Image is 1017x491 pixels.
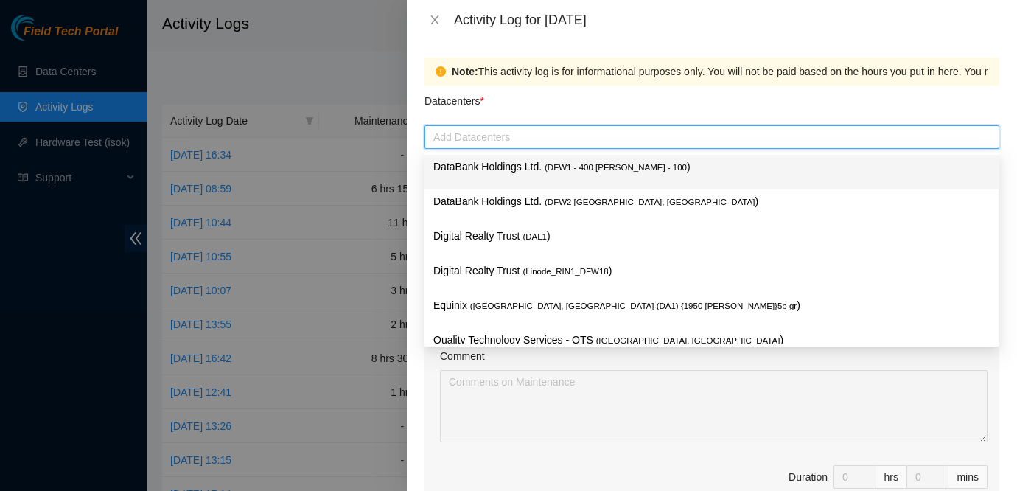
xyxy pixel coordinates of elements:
span: exclamation-circle [436,66,446,77]
span: ( DFW1 - 400 [PERSON_NAME] - 100 [545,163,687,172]
div: hrs [876,465,907,489]
div: Duration [789,469,828,485]
span: ( Linode_RIN1_DFW18 [523,267,608,276]
span: ( DAL1 [523,232,547,241]
strong: Note: [452,63,478,80]
span: ( DFW2 [GEOGRAPHIC_DATA], [GEOGRAPHIC_DATA] [545,198,755,206]
p: Quality Technology Services - QTS ) [433,332,990,349]
p: DataBank Holdings Ltd. ) [433,159,990,175]
span: ( [GEOGRAPHIC_DATA], [GEOGRAPHIC_DATA] [596,336,780,345]
button: Close [424,13,445,27]
p: Digital Realty Trust ) [433,228,990,245]
p: Datacenters [424,86,484,109]
div: Activity Log for [DATE] [454,12,999,28]
span: ( [GEOGRAPHIC_DATA], [GEOGRAPHIC_DATA] (DA1) {1950 [PERSON_NAME]}5b gr [470,302,797,310]
label: Comment [440,348,485,364]
div: mins [948,465,988,489]
span: close [429,14,441,26]
p: Equinix ) [433,297,990,314]
textarea: Comment [440,370,988,442]
p: DataBank Holdings Ltd. ) [433,193,990,210]
p: Digital Realty Trust ) [433,262,990,279]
